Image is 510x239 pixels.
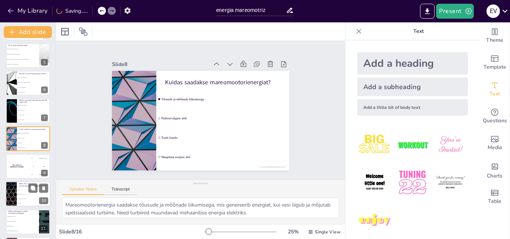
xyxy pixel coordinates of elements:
div: 5 [41,59,48,66]
p: Milline riik on tuntud oma mareomootorienergia projektide poolest? [19,183,48,187]
div: Get real-time input from your audience [480,103,510,130]
span: Charts [487,172,503,180]
div: 100 [28,154,50,162]
p: Millised on mareomootorienergia peamised väljakutsed? [19,99,48,103]
div: 7 [41,114,48,121]
span: Geotermiline energia tehnoloogia [7,230,38,231]
span: Text [489,90,500,98]
div: Add images, graphics, shapes or video [480,130,510,157]
div: Layout [59,26,71,38]
img: 2.jpeg [395,128,430,162]
input: Insert title [216,5,286,16]
p: Milline tehnoloogia on seotud mareomootorienergiaga? [8,210,37,214]
div: 6 [41,87,48,93]
div: Add a table [480,183,510,210]
span: Eesti [18,189,50,191]
span: Tõusude ja mõõnade liikumisega [18,133,50,133]
div: Add a subheading [357,78,468,96]
span: Energia, mis saadakse päikesevalgusest [7,53,38,54]
div: Slide 8 [130,36,224,72]
div: 300 [28,171,50,179]
span: Media [488,144,502,152]
div: 8 [41,142,48,149]
div: Slide 8 / 16 [59,228,205,235]
span: Energia, mis saadakse maapinnast [7,64,38,65]
button: Delete Slide [39,184,48,193]
img: 4.jpeg [357,165,392,200]
div: Jaap [43,166,45,167]
div: Change the overall theme [480,22,510,49]
div: [PERSON_NAME] [39,174,47,175]
span: Tuule kaudu [154,122,276,165]
div: 5 [6,43,50,68]
span: [GEOGRAPHIC_DATA] [18,198,50,199]
span: Single View [315,229,340,235]
span: Theme [486,36,503,44]
span: Maapinna soojuse abil [148,141,270,183]
span: Position [79,27,88,36]
div: Add text boxes [480,76,510,103]
img: 5.jpeg [395,165,430,200]
div: 9 [41,170,48,176]
img: 7.jpeg [357,203,392,238]
span: Tõusude ja mõõnade liikumisega [166,86,287,128]
span: Questions [483,117,507,125]
div: Add a little bit of body text [357,99,468,116]
div: 9 [6,154,50,179]
span: Suured alginvesteeringud [18,105,50,106]
img: 6.jpeg [433,165,468,200]
span: See ei tooda elektrit [18,92,50,92]
p: Millised on mareomootorienergia eelised? [19,73,48,75]
button: Add slide [4,26,52,38]
p: Mis on mareomootorienergia? [8,44,37,46]
div: 6 [6,71,50,95]
div: 25 % [284,228,302,235]
div: Saving...... [56,7,88,15]
div: e v [486,4,500,18]
span: Venemaa [18,203,50,204]
span: Madal efektiivsus [18,110,50,111]
textarea: Mareomootorienergia saadakse tõusude ja mõõnade liikumisega, mis genereerib energiat, kui vesi li... [62,198,339,218]
p: Kuidas saadakse mareomootorienergiat? [19,128,48,130]
p: Kuidas saadakse mareomootorienergiat? [174,69,286,112]
div: 8 [6,126,50,151]
span: Päikeseenergia tehnoloogia [7,221,38,221]
span: Turbiinitehnoloogia [7,226,38,226]
div: Add a heading [357,52,468,75]
div: 11 [39,225,48,232]
div: 10 [6,182,50,207]
div: 11 [6,210,50,234]
div: 10 [39,198,48,204]
button: Export to PowerPoint [420,4,435,19]
p: Text [365,22,472,40]
span: Ei ole väljakutseid [18,115,50,116]
img: 3.jpeg [433,128,468,162]
img: 1.jpeg [357,128,392,162]
button: Duplicate Slide [28,184,37,193]
button: Present [436,4,473,19]
h4: The winner is [PERSON_NAME] [6,164,28,168]
div: 200 [28,162,50,170]
span: Template [483,63,506,71]
div: Add charts and graphs [480,157,510,183]
span: Päikesevalguse abil [18,138,50,138]
button: Speaker Notes [62,187,104,195]
span: See on taastuv ja keskkonnasõbralik [18,82,50,83]
span: Table [488,197,501,205]
span: [GEOGRAPHIC_DATA] [18,194,50,195]
span: Päikesevalguse abil [160,104,281,147]
div: Add ready made slides [480,49,510,76]
div: 7 [6,98,50,123]
span: Tuuleparkide tehnoloogia [7,216,38,217]
span: See ei ole usaldusväärne [18,87,50,88]
button: Transcript [104,187,137,195]
button: My Library [6,5,51,17]
button: e v [486,4,500,19]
